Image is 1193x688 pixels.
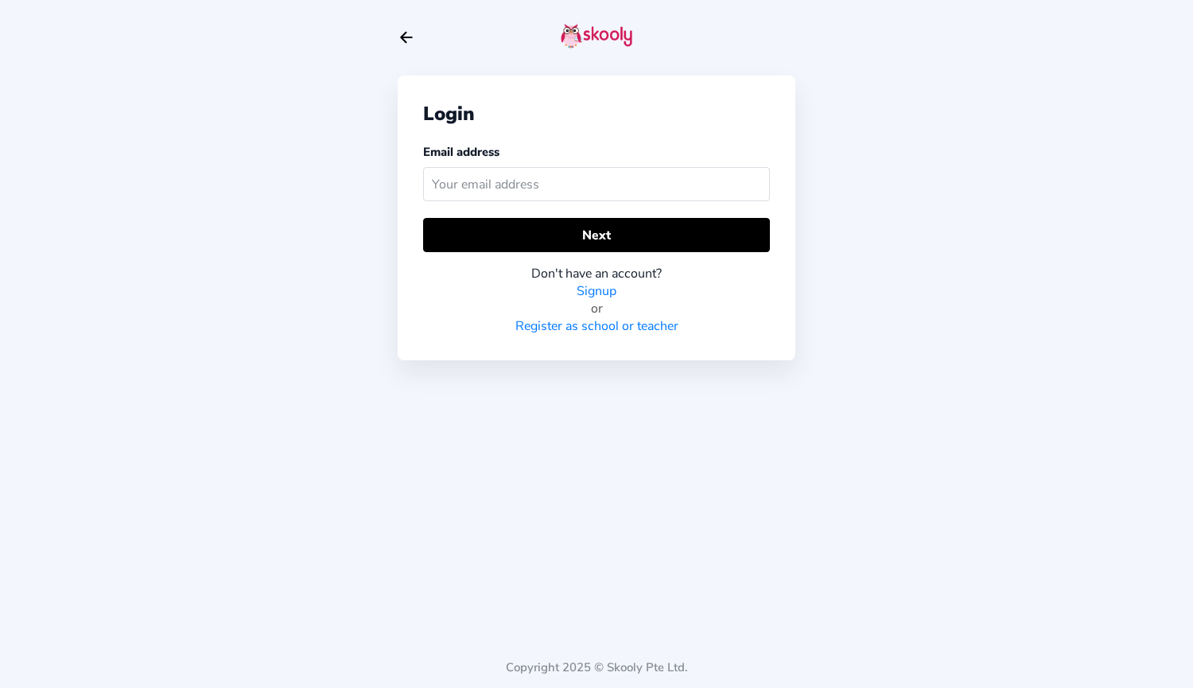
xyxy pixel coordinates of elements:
[423,218,770,252] button: Next
[398,29,415,46] button: arrow back outline
[423,144,499,160] label: Email address
[423,101,770,126] div: Login
[423,300,770,317] div: or
[515,317,678,335] a: Register as school or teacher
[423,167,770,201] input: Your email address
[561,23,632,49] img: skooly-logo.png
[577,282,616,300] a: Signup
[423,265,770,282] div: Don't have an account?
